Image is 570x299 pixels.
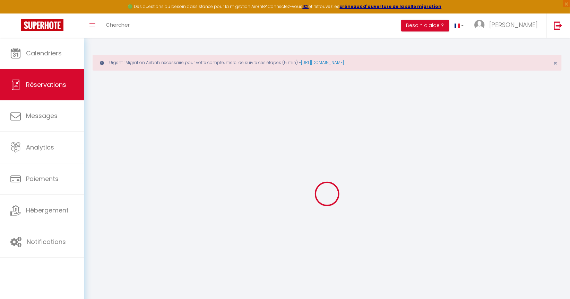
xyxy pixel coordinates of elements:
[401,20,449,31] button: Besoin d'aide ?
[303,3,309,9] a: ICI
[474,20,485,30] img: ...
[553,59,557,67] span: ×
[489,20,538,29] span: [PERSON_NAME]
[26,80,66,89] span: Réservations
[553,60,557,66] button: Close
[26,111,58,120] span: Messages
[26,49,62,57] span: Calendriers
[26,206,69,215] span: Hébergement
[554,21,562,30] img: logout
[27,237,66,246] span: Notifications
[101,13,135,38] a: Chercher
[93,55,562,71] div: Urgent : Migration Airbnb nécessaire pour votre compte, merci de suivre ces étapes (5 min) -
[21,19,63,31] img: Super Booking
[26,174,59,183] span: Paiements
[301,60,344,65] a: [URL][DOMAIN_NAME]
[106,21,130,28] span: Chercher
[340,3,442,9] a: créneaux d'ouverture de la salle migration
[26,143,54,152] span: Analytics
[6,3,26,24] button: Ouvrir le widget de chat LiveChat
[469,13,546,38] a: ... [PERSON_NAME]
